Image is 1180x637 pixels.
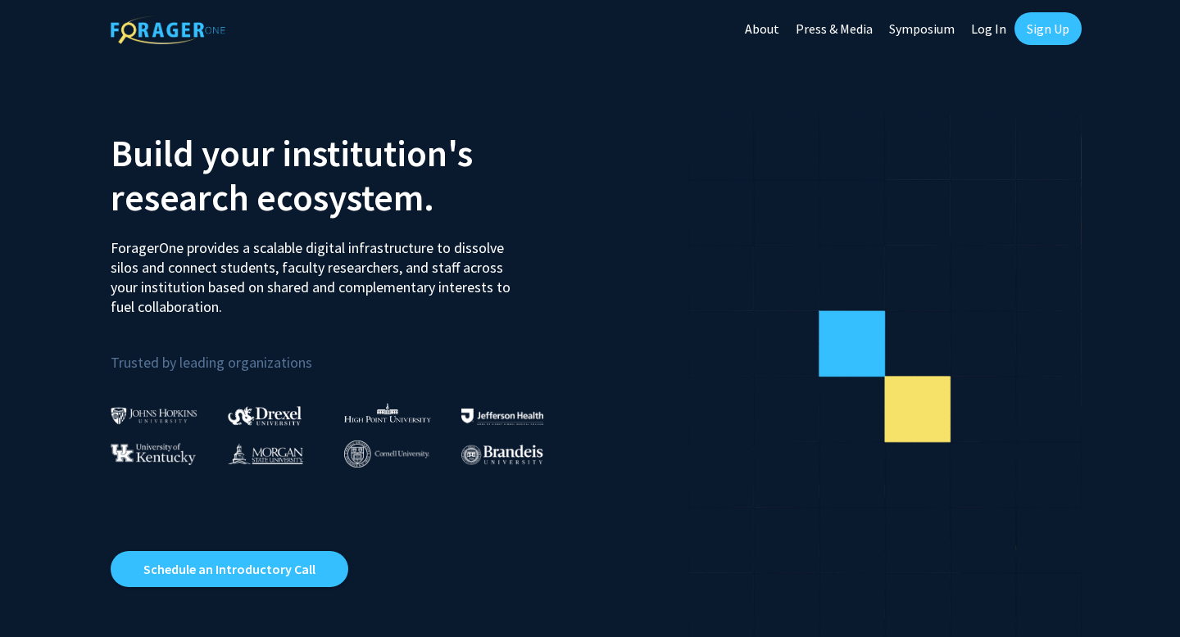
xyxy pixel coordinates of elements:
[228,443,303,464] img: Morgan State University
[344,403,431,422] img: High Point University
[461,445,543,465] img: Brandeis University
[111,407,197,424] img: Johns Hopkins University
[111,551,348,587] a: Opens in a new tab
[111,226,522,317] p: ForagerOne provides a scalable digital infrastructure to dissolve silos and connect students, fac...
[461,409,543,424] img: Thomas Jefferson University
[111,16,225,44] img: ForagerOne Logo
[1014,12,1082,45] a: Sign Up
[111,443,196,465] img: University of Kentucky
[344,440,429,468] img: Cornell University
[111,330,578,375] p: Trusted by leading organizations
[111,131,578,219] h2: Build your institution's research ecosystem.
[228,406,302,425] img: Drexel University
